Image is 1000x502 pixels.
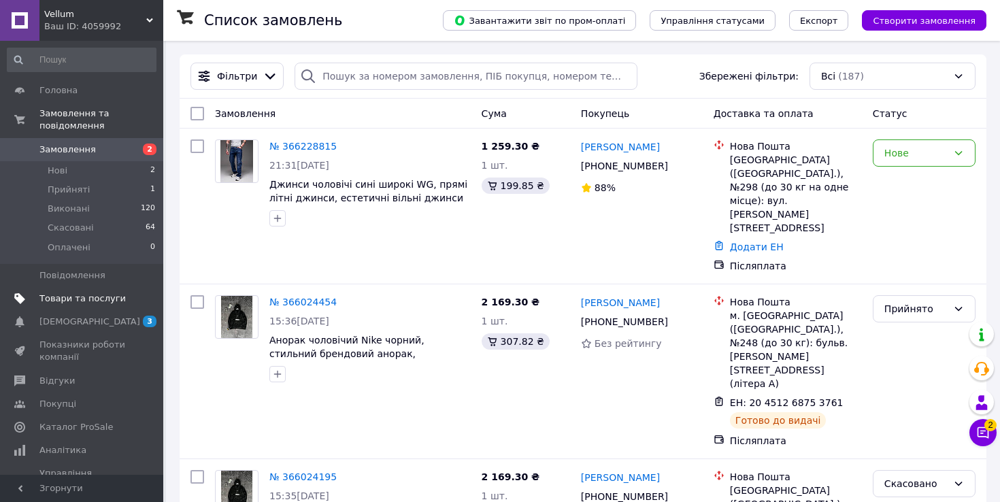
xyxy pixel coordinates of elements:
span: Статус [873,108,907,119]
span: Експорт [800,16,838,26]
button: Управління статусами [650,10,776,31]
a: Джинси чоловічі сині широкі WG, прямі літні джинси, естетичні вільні джинси труби, зручні базові ... [269,179,467,231]
input: Пошук [7,48,156,72]
a: Створити замовлення [848,14,986,25]
span: Показники роботи компанії [39,339,126,363]
span: 1 [150,184,155,196]
span: 1 шт. [482,316,508,327]
span: 1 259.30 ₴ [482,141,540,152]
img: Фото товару [221,296,253,338]
span: 2 [143,144,156,155]
div: 307.82 ₴ [482,333,550,350]
span: Всі [821,69,835,83]
div: Нове [884,146,948,161]
span: Фільтри [217,69,257,83]
div: Нова Пошта [730,139,862,153]
span: Замовлення [215,108,276,119]
div: Нова Пошта [730,470,862,484]
span: 88% [595,182,616,193]
span: ЕН: 20 4512 6875 3761 [730,397,844,408]
span: 1 шт. [482,160,508,171]
span: Скасовані [48,222,94,234]
span: Без рейтингу [595,338,662,349]
span: Нові [48,165,67,177]
img: Фото товару [220,140,254,182]
span: 0 [150,241,155,254]
span: 21:31[DATE] [269,160,329,171]
span: Створити замовлення [873,16,976,26]
span: 1 шт. [482,490,508,501]
div: Готово до видачі [730,412,827,429]
span: 2 [150,165,155,177]
div: Нова Пошта [730,295,862,309]
span: Покупець [581,108,629,119]
button: Завантажити звіт по пром-оплаті [443,10,636,31]
span: [DEMOGRAPHIC_DATA] [39,316,140,328]
span: Завантажити звіт по пром-оплаті [454,14,625,27]
div: [GEOGRAPHIC_DATA] ([GEOGRAPHIC_DATA].), №298 (до 30 кг на одне місце): вул. [PERSON_NAME][STREET_... [730,153,862,235]
span: Товари та послуги [39,292,126,305]
span: Оплачені [48,241,90,254]
h1: Список замовлень [204,12,342,29]
a: Фото товару [215,139,259,183]
span: 120 [141,203,155,215]
span: 64 [146,222,155,234]
span: 2 169.30 ₴ [482,297,540,307]
span: 3 [143,316,156,327]
span: Аналітика [39,444,86,456]
a: Фото товару [215,295,259,339]
span: 2 [984,419,997,431]
span: Повідомлення [39,269,105,282]
span: 2 169.30 ₴ [482,471,540,482]
div: Післяплата [730,259,862,273]
span: Головна [39,84,78,97]
span: Vellum [44,8,146,20]
span: (187) [838,71,864,82]
span: Cума [482,108,507,119]
a: [PERSON_NAME] [581,471,660,484]
span: 15:35[DATE] [269,490,329,501]
span: Покупці [39,398,76,410]
div: м. [GEOGRAPHIC_DATA] ([GEOGRAPHIC_DATA].), №248 (до 30 кг): бульв. [PERSON_NAME][STREET_ADDRESS] ... [730,309,862,390]
div: Прийнято [884,301,948,316]
span: Доставка та оплата [714,108,814,119]
a: [PERSON_NAME] [581,296,660,309]
div: Післяплата [730,434,862,448]
a: № 366024454 [269,297,337,307]
button: Створити замовлення [862,10,986,31]
a: Додати ЕН [730,241,784,252]
a: № 366228815 [269,141,337,152]
span: Виконані [48,203,90,215]
div: [PHONE_NUMBER] [578,312,671,331]
span: Замовлення [39,144,96,156]
a: Анорак чоловічий Nike чорний, стильний брендовий анорак, помолодяна чоловіча куртка найк, тонкий ... [269,335,445,400]
span: Замовлення та повідомлення [39,107,163,132]
div: Скасовано [884,476,948,491]
button: Чат з покупцем2 [969,419,997,446]
span: Відгуки [39,375,75,387]
span: Збережені фільтри: [699,69,799,83]
span: Управління статусами [661,16,765,26]
a: № 366024195 [269,471,337,482]
span: Каталог ProSale [39,421,113,433]
a: [PERSON_NAME] [581,140,660,154]
div: Ваш ID: 4059992 [44,20,163,33]
span: 15:36[DATE] [269,316,329,327]
button: Експорт [789,10,849,31]
span: Прийняті [48,184,90,196]
input: Пошук за номером замовлення, ПІБ покупця, номером телефону, Email, номером накладної [295,63,637,90]
span: Управління сайтом [39,467,126,492]
div: [PHONE_NUMBER] [578,156,671,175]
div: 199.85 ₴ [482,178,550,194]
